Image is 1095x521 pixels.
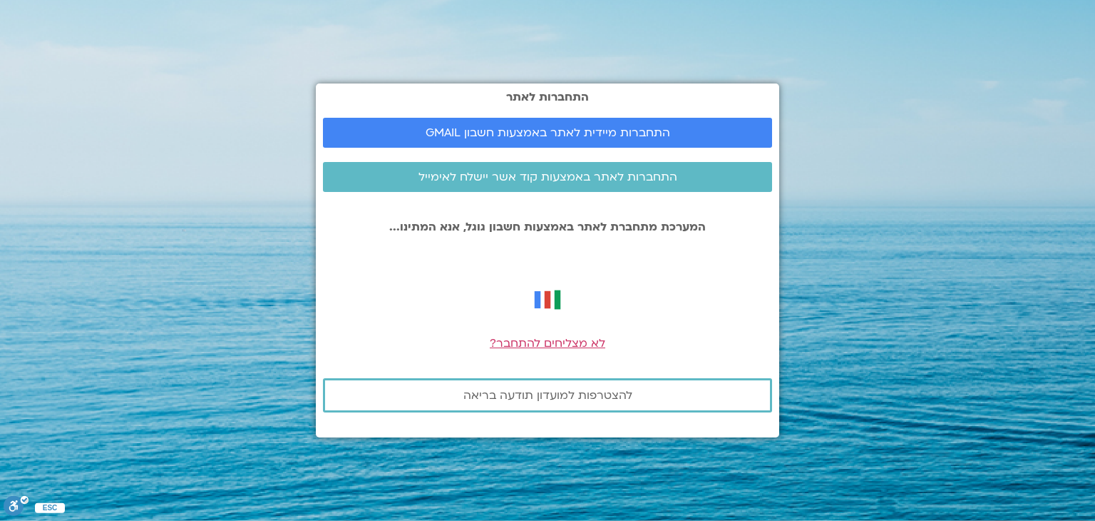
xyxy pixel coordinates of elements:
a: התחברות מיידית לאתר באמצעות חשבון GMAIL [323,118,772,148]
span: להצטרפות למועדון תודעה בריאה [463,389,632,402]
a: להצטרפות למועדון תודעה בריאה [323,378,772,413]
p: המערכת מתחברת לאתר באמצעות חשבון גוגל, אנא המתינו... [323,221,772,233]
h2: התחברות לאתר [323,91,772,103]
span: התחברות מיידית לאתר באמצעות חשבון GMAIL [426,126,670,139]
span: התחברות לאתר באמצעות קוד אשר יישלח לאימייל [418,171,677,183]
a: לא מצליחים להתחבר? [490,335,605,351]
a: התחברות לאתר באמצעות קוד אשר יישלח לאימייל [323,162,772,192]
